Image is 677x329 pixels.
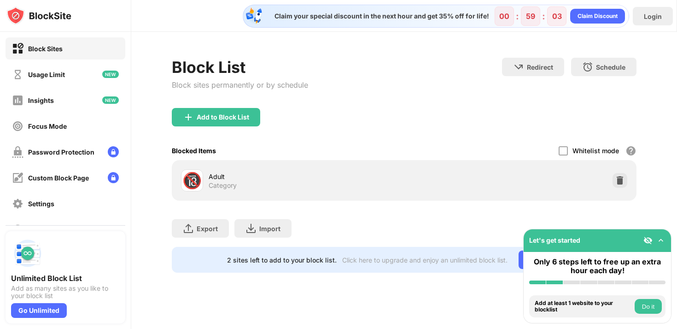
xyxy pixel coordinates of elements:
div: Redirect [527,63,553,71]
div: Let's get started [529,236,580,244]
div: Settings [28,200,54,208]
img: lock-menu.svg [108,172,119,183]
div: Export [197,225,218,233]
div: Only 6 steps left to free up an extra hour each day! [529,257,665,275]
img: customize-block-page-off.svg [12,172,23,184]
div: Block List [172,58,308,77]
div: Add as many sites as you like to your block list [11,285,120,299]
div: : [540,9,547,24]
div: Block sites permanently or by schedule [172,80,308,90]
button: Do it [635,299,662,314]
div: Claim your special discount in the next hour and get 35% off for life! [269,12,489,20]
div: 03 [552,12,562,21]
div: Insights [28,96,54,104]
div: Focus Mode [28,122,67,130]
img: logo-blocksite.svg [6,6,71,25]
img: settings-off.svg [12,198,23,209]
div: Custom Block Page [28,174,89,182]
div: Password Protection [28,148,94,156]
div: Unlimited Block List [11,274,120,283]
div: Block Sites [28,45,63,53]
div: 🔞 [182,171,202,190]
div: Blocked Items [172,147,216,155]
div: : [514,9,521,24]
img: eye-not-visible.svg [643,236,653,245]
img: new-icon.svg [102,71,119,78]
img: push-block-list.svg [11,237,44,270]
div: Login [644,12,662,20]
img: insights-off.svg [12,95,23,106]
div: 59 [526,12,535,21]
img: focus-off.svg [12,120,23,132]
img: time-usage-off.svg [12,69,23,80]
img: lock-menu.svg [108,146,119,157]
div: Go Unlimited [11,303,67,318]
img: new-icon.svg [102,96,119,104]
div: Category [209,181,237,190]
div: 00 [499,12,509,21]
div: Go Unlimited [519,251,582,269]
img: omni-setup-toggle.svg [656,236,665,245]
div: Click here to upgrade and enjoy an unlimited block list. [342,256,508,264]
div: Add to Block List [197,114,249,121]
div: Add at least 1 website to your blocklist [535,300,632,313]
div: Whitelist mode [572,147,619,155]
img: specialOfferDiscount.svg [245,7,263,25]
img: block-on.svg [12,43,23,54]
div: Adult [209,172,404,181]
div: Usage Limit [28,71,65,78]
img: about-off.svg [12,224,23,235]
div: 2 sites left to add to your block list. [227,256,337,264]
div: Claim Discount [578,12,618,21]
div: Import [259,225,280,233]
div: Schedule [596,63,625,71]
img: password-protection-off.svg [12,146,23,158]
